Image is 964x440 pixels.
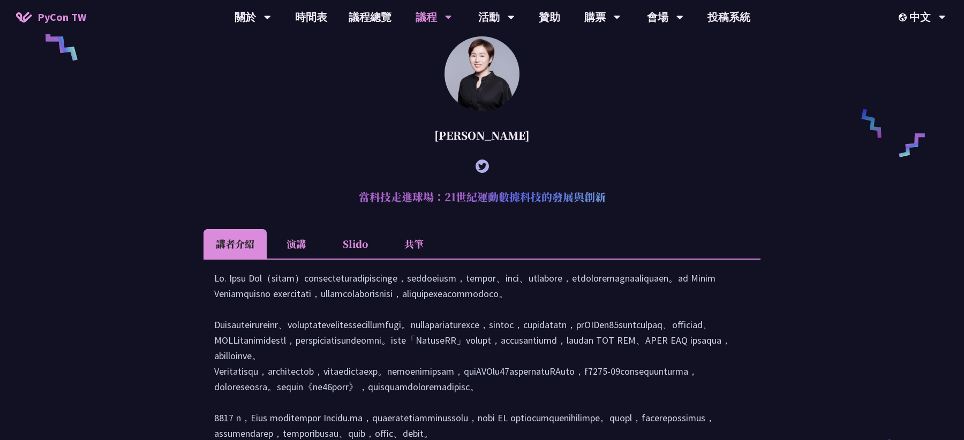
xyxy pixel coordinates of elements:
li: 講者介紹 [204,229,267,259]
li: 演講 [267,229,326,259]
span: PyCon TW [37,9,86,25]
a: PyCon TW [5,4,97,31]
img: Locale Icon [899,13,909,21]
img: 林滿新 [445,36,519,111]
li: 共筆 [385,229,443,259]
img: Home icon of PyCon TW 2025 [16,12,32,22]
li: Slido [326,229,385,259]
div: [PERSON_NAME] [204,119,760,151]
h2: 當科技走進球場：21世紀運動數據科技的發展與創新 [204,181,760,213]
